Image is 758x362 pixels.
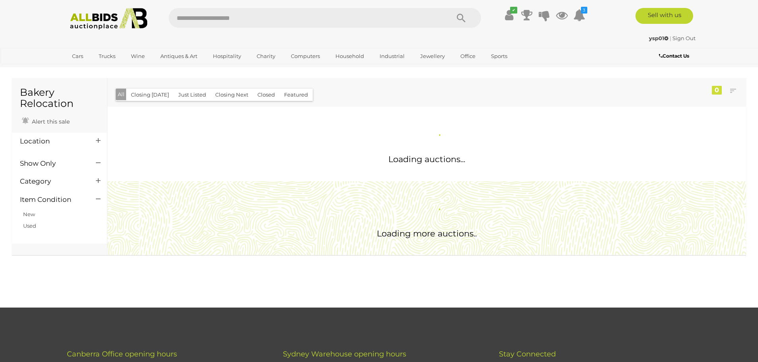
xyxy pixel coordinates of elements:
[286,50,325,63] a: Computers
[67,63,134,76] a: [GEOGRAPHIC_DATA]
[712,86,722,95] div: 0
[116,89,127,100] button: All
[251,50,281,63] a: Charity
[67,50,88,63] a: Cars
[20,115,72,127] a: Alert this sale
[499,350,556,358] span: Stay Connected
[20,160,84,167] h4: Show Only
[30,118,70,125] span: Alert this sale
[126,89,174,101] button: Closing [DATE]
[283,350,406,358] span: Sydney Warehouse opening hours
[66,8,152,30] img: Allbids.com.au
[279,89,313,101] button: Featured
[510,7,517,14] i: ✔
[155,50,203,63] a: Antiques & Art
[441,8,481,28] button: Search
[672,35,696,41] a: Sign Out
[20,196,84,203] h4: Item Condition
[208,50,246,63] a: Hospitality
[649,35,670,41] a: ysp01
[503,8,515,22] a: ✔
[581,7,587,14] i: 3
[649,35,668,41] strong: ysp01
[210,89,253,101] button: Closing Next
[20,137,84,145] h4: Location
[670,35,671,41] span: |
[415,50,450,63] a: Jewellery
[173,89,211,101] button: Just Listed
[486,50,512,63] a: Sports
[455,50,481,63] a: Office
[126,50,150,63] a: Wine
[94,50,121,63] a: Trucks
[573,8,585,22] a: 3
[253,89,280,101] button: Closed
[659,52,691,60] a: Contact Us
[20,87,99,109] h1: Bakery Relocation
[659,53,689,59] b: Contact Us
[23,223,36,229] a: Used
[635,8,693,24] a: Sell with us
[377,228,477,238] span: Loading more auctions..
[20,178,84,185] h4: Category
[388,154,465,164] span: Loading auctions...
[67,350,177,358] span: Canberra Office opening hours
[23,211,35,217] a: New
[330,50,369,63] a: Household
[374,50,410,63] a: Industrial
